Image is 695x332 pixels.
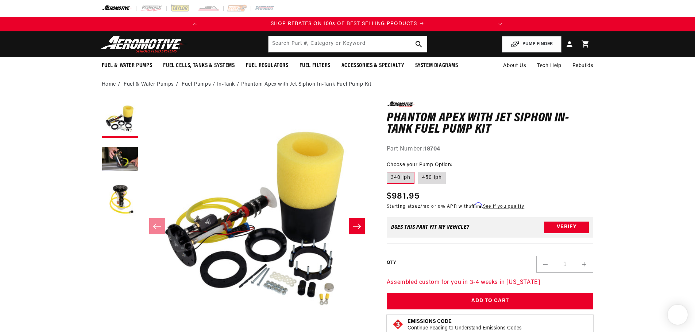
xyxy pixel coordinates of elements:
[387,278,594,288] p: Assembled custom for you in 3-4 weeks in [US_STATE]
[271,21,417,27] span: SHOP REBATES ON 100s OF BEST SELLING PRODUCTS
[300,62,331,70] span: Fuel Filters
[498,57,532,75] a: About Us
[387,161,453,169] legend: Choose your Pump Option:
[410,57,464,74] summary: System Diagrams
[182,81,211,89] a: Fuel Pumps
[408,325,522,332] p: Continue Reading to Understand Emissions Codes
[102,181,138,218] button: Load image 3 in gallery view
[269,36,427,52] input: Search by Part Number, Category or Keyword
[102,62,152,70] span: Fuel & Water Pumps
[202,20,493,28] a: SHOP REBATES ON 100s OF BEST SELLING PRODUCTS
[96,57,158,74] summary: Fuel & Water Pumps
[387,145,594,154] div: Part Number:
[217,81,241,89] li: In-Tank
[387,260,396,266] label: QTY
[240,57,294,74] summary: Fuel Regulators
[202,20,493,28] div: 1 of 2
[415,62,458,70] span: System Diagrams
[102,101,138,138] button: Load image 1 in gallery view
[424,146,440,152] strong: 18704
[392,319,404,330] img: Emissions code
[158,57,240,74] summary: Fuel Cells, Tanks & Systems
[502,36,561,52] button: PUMP FINDER
[412,204,420,209] span: $62
[493,17,507,31] button: Translation missing: en.sections.announcements.next_announcement
[188,17,202,31] button: Translation missing: en.sections.announcements.previous_announcement
[387,172,414,184] label: 340 lph
[349,218,365,234] button: Slide right
[572,62,594,70] span: Rebuilds
[84,17,612,31] slideshow-component: Translation missing: en.sections.announcements.announcement_bar
[408,319,522,332] button: Emissions CodeContinue Reading to Understand Emissions Codes
[411,36,427,52] button: search button
[102,81,594,89] nav: breadcrumbs
[532,57,567,75] summary: Tech Help
[294,57,336,74] summary: Fuel Filters
[567,57,599,75] summary: Rebuilds
[241,81,371,89] li: Phantom Apex with Jet Siphon In-Tank Fuel Pump Kit
[246,62,289,70] span: Fuel Regulators
[387,203,524,210] p: Starting at /mo or 0% APR with .
[102,141,138,178] button: Load image 2 in gallery view
[544,222,589,233] button: Verify
[387,190,420,203] span: $981.95
[469,203,482,208] span: Affirm
[124,81,174,89] a: Fuel & Water Pumps
[503,63,526,69] span: About Us
[387,113,594,136] h1: Phantom Apex with Jet Siphon In-Tank Fuel Pump Kit
[202,20,493,28] div: Announcement
[149,218,165,234] button: Slide left
[163,62,235,70] span: Fuel Cells, Tanks & Systems
[483,204,524,209] a: See if you qualify - Learn more about Affirm Financing (opens in modal)
[391,224,470,230] div: Does This part fit My vehicle?
[537,62,561,70] span: Tech Help
[418,172,446,184] label: 450 lph
[99,36,190,53] img: Aeromotive
[102,81,116,89] a: Home
[408,319,452,324] strong: Emissions Code
[336,57,410,74] summary: Accessories & Specialty
[341,62,404,70] span: Accessories & Specialty
[387,293,594,309] button: Add to Cart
